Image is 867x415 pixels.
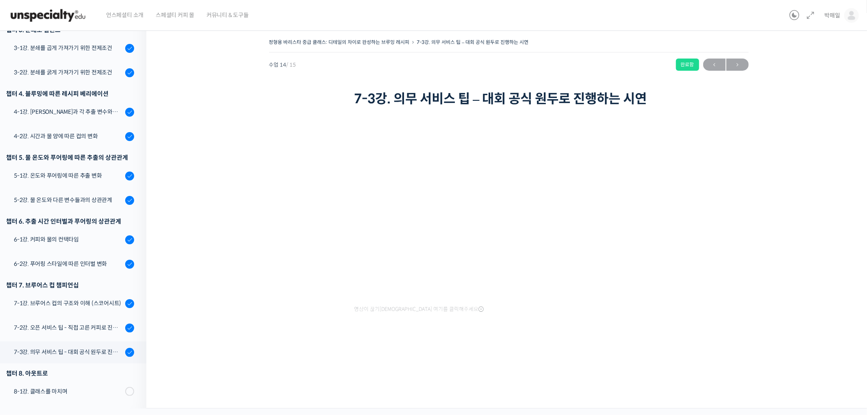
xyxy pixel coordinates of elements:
span: 홈 [26,270,30,276]
h1: 7-3강. 의무 서비스 팁 – 대회 공식 원두로 진행하는 시연 [354,91,663,106]
a: 대화 [54,258,105,278]
a: 7-3강. 의무 서비스 팁 – 대회 공식 원두로 진행하는 시연 [417,39,529,45]
div: 챕터 5. 물 온도와 푸어링에 따른 추출의 상관관계 [6,152,134,163]
div: 3-2강. 분쇄를 굵게 가져가기 위한 전제조건 [14,68,123,77]
span: / 15 [287,61,296,68]
span: 영상이 끊기[DEMOGRAPHIC_DATA] 여기를 클릭해주세요 [354,306,484,313]
div: 4-2강. 시간과 물 양에 따른 컵의 변화 [14,132,123,141]
div: 8-1강. 클래스를 마치며 [14,387,123,396]
div: 4-1강. [PERSON_NAME]과 각 추출 변수와의 상관관계 [14,107,123,116]
a: 다음→ [726,59,749,71]
span: 설정 [126,270,135,276]
div: 챕터 4. 블루밍에 따른 레시피 베리에이션 [6,88,134,99]
a: 설정 [105,258,156,278]
span: 대화 [74,270,84,277]
div: 6-2강. 푸어링 스타일에 따른 인터벌 변화 [14,259,123,268]
div: 6-1강. 커피와 물의 컨택타임 [14,235,123,244]
div: 챕터 6. 추출 시간 인터벌과 푸어링의 상관관계 [6,216,134,227]
a: 정형용 바리스타 중급 클래스: 디테일의 차이로 완성하는 브루잉 레시피 [269,39,410,45]
span: ← [703,59,726,70]
div: 3-1강. 분쇄를 곱게 가져가기 위한 전제조건 [14,43,123,52]
div: 챕터 7. 브루어스 컵 챔피언십 [6,280,134,291]
a: ←이전 [703,59,726,71]
div: 7-2강. 오픈 서비스 팁 - 직접 고른 커피로 진행하는 시연 [14,323,123,332]
div: 7-3강. 의무 서비스 팁 - 대회 공식 원두로 진행하는 시연 [14,348,123,356]
div: 완료함 [676,59,699,71]
a: 홈 [2,258,54,278]
div: 7-1강. 브루어스 컵의 구조와 이해 (스코어시트) [14,299,123,308]
span: → [726,59,749,70]
span: 박매일 [825,12,840,19]
div: 5-2강. 물 온도와 다른 변수들과의 상관관계 [14,196,123,204]
div: 5-1강. 온도와 푸어링에 따른 추출 변화 [14,171,123,180]
div: 챕터 8. 아웃트로 [6,368,134,379]
span: 수업 14 [269,62,296,67]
